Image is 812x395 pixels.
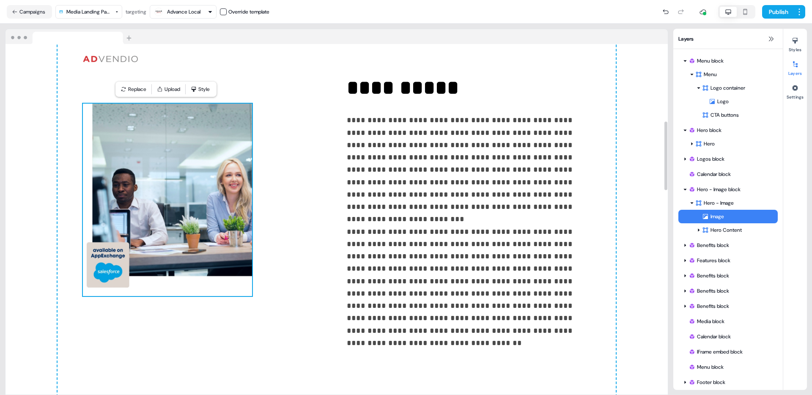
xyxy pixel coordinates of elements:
img: Image [83,104,252,296]
button: Advance Local [150,5,217,19]
div: Hero blockHero [678,123,778,151]
div: Logo container [702,84,774,92]
div: Logos block [678,152,778,166]
div: Override template [228,8,269,16]
div: Benefits block [678,269,778,283]
div: Hero - Image block [689,185,774,194]
div: Hero - ImageImageHero Content [678,196,778,237]
div: Image [678,210,778,223]
div: Hero [695,140,774,148]
button: Style [187,83,215,95]
div: Calendar block [689,332,774,341]
div: Benefits block [678,284,778,298]
div: IFrame embed block [689,348,774,356]
div: Hero - Image blockHero - ImageImageHero Content [678,183,778,237]
div: Calendar block [678,167,778,181]
button: Styles [783,34,807,52]
div: Image [702,212,778,221]
div: Benefits block [689,272,774,280]
div: Benefits block [689,241,774,250]
div: IFrame embed block [678,345,778,359]
div: Logo containerLogo [678,81,778,108]
div: Features block [678,254,778,267]
div: Logo [709,97,778,106]
div: Features block [689,256,774,265]
div: Hero [678,137,778,151]
div: Logos block [689,155,774,163]
div: Footer block [689,378,774,387]
div: Media block [689,317,774,326]
div: CTA buttons [678,108,778,122]
div: Benefits block [678,239,778,252]
div: Menu block [678,360,778,374]
button: Upload [154,83,184,95]
button: Campaigns [7,5,52,19]
button: Replace [117,83,150,95]
div: Logo [678,95,778,108]
div: Hero - Image [695,199,774,207]
div: Calendar block [689,170,774,178]
div: Advance Local [167,8,200,16]
div: targeting [126,8,146,16]
button: Layers [783,58,807,76]
div: Calendar block [678,330,778,343]
div: Menu blockMenuLogo containerLogoCTA buttons [678,54,778,122]
img: Browser topbar [5,29,135,44]
div: Hero block [689,126,774,134]
div: Media Landing Page_Consideration [66,8,112,16]
div: Benefits block [689,302,774,310]
div: Layers [673,29,783,49]
div: Benefits block [678,299,778,313]
div: Benefits block [689,287,774,295]
div: Menu block [689,363,774,371]
div: Media block [678,315,778,328]
div: Menu [695,70,774,79]
div: MenuLogo containerLogoCTA buttons [678,68,778,122]
div: Menu block [689,57,774,65]
div: Hero Content [678,223,778,237]
div: Footer block [678,376,778,389]
button: Publish [762,5,793,19]
button: Settings [783,81,807,100]
div: Hero Content [702,226,774,234]
div: CTA buttons [702,111,774,119]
